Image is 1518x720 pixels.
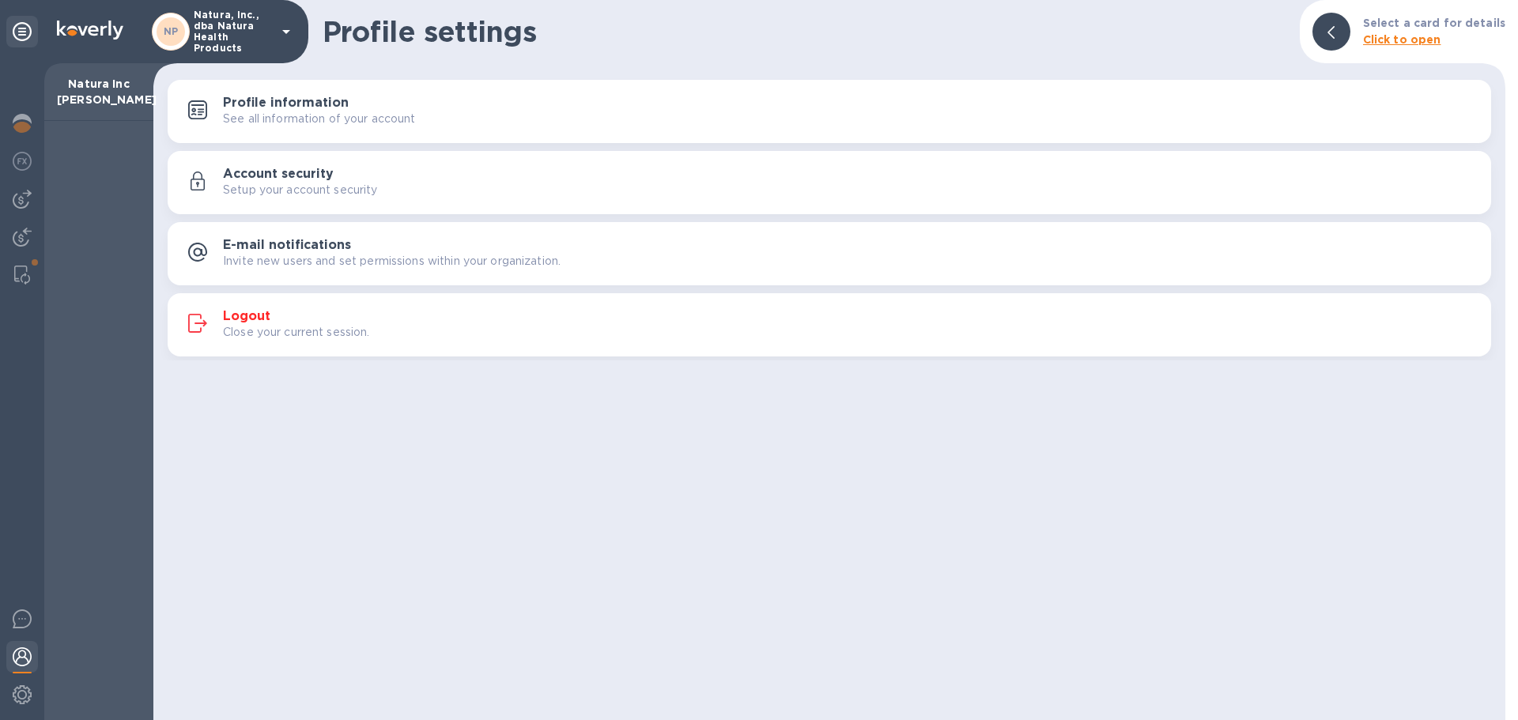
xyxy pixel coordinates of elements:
p: See all information of your account [223,111,416,127]
h3: Logout [223,309,270,324]
p: Natura Inc [PERSON_NAME] [57,76,141,107]
h1: Profile settings [323,15,1287,48]
button: Account securitySetup your account security [168,151,1491,214]
h3: Profile information [223,96,349,111]
h3: Account security [223,167,334,182]
button: Profile informationSee all information of your account [168,80,1491,143]
button: E-mail notificationsInvite new users and set permissions within your organization. [168,222,1491,285]
p: Natura, Inc., dba Natura Health Products [194,9,273,54]
h3: E-mail notifications [223,238,351,253]
p: Setup your account security [223,182,378,198]
p: Invite new users and set permissions within your organization. [223,253,561,270]
button: LogoutClose your current session. [168,293,1491,356]
div: Unpin categories [6,16,38,47]
img: Logo [57,21,123,40]
p: Close your current session. [223,324,370,341]
b: Click to open [1363,33,1441,46]
b: NP [164,25,179,37]
b: Select a card for details [1363,17,1505,29]
img: Foreign exchange [13,152,32,171]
